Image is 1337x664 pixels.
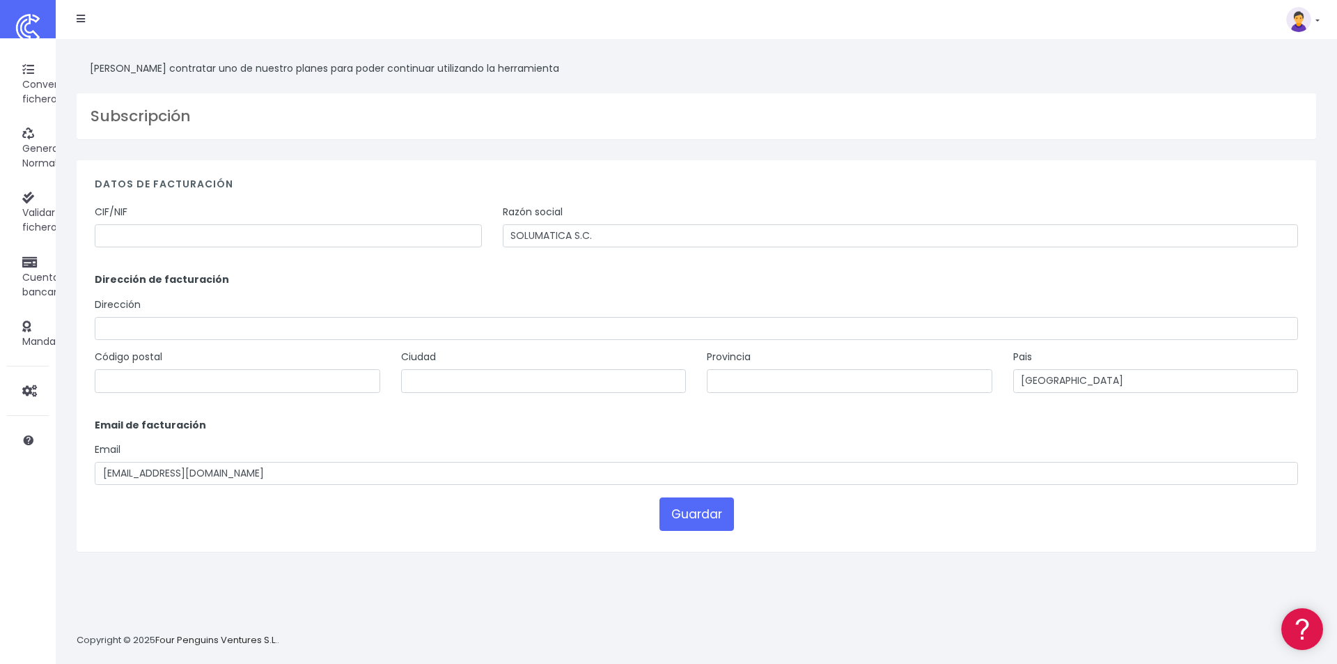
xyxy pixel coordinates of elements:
[91,107,1302,125] h3: Subscripción
[95,418,206,432] strong: Email de facturación
[7,116,49,180] a: Generar Norma58
[7,245,49,309] a: Cuentas bancarias
[95,442,120,457] label: Email
[1013,350,1032,364] label: Pais
[95,350,162,364] label: Código postal
[707,350,751,364] label: Provincia
[401,350,436,364] label: Ciudad
[503,205,563,219] label: Razón social
[95,205,127,219] label: CIF/NIF
[95,178,1298,197] h4: Datos de facturación
[95,298,141,312] label: Dirección
[95,272,229,286] strong: Dirección de facturación
[7,52,49,116] a: Convertir fichero
[77,633,279,648] p: Copyright © 2025 .
[7,180,49,245] a: Validar fichero
[1286,7,1311,32] img: profile
[7,309,49,359] a: Mandatos
[155,633,277,647] a: Four Penguins Ventures S.L.
[659,497,734,531] button: Guardar
[77,53,1316,84] div: [PERSON_NAME] contratar uno de nuestro planes para poder continuar utilizando la herramienta
[10,10,45,45] img: logo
